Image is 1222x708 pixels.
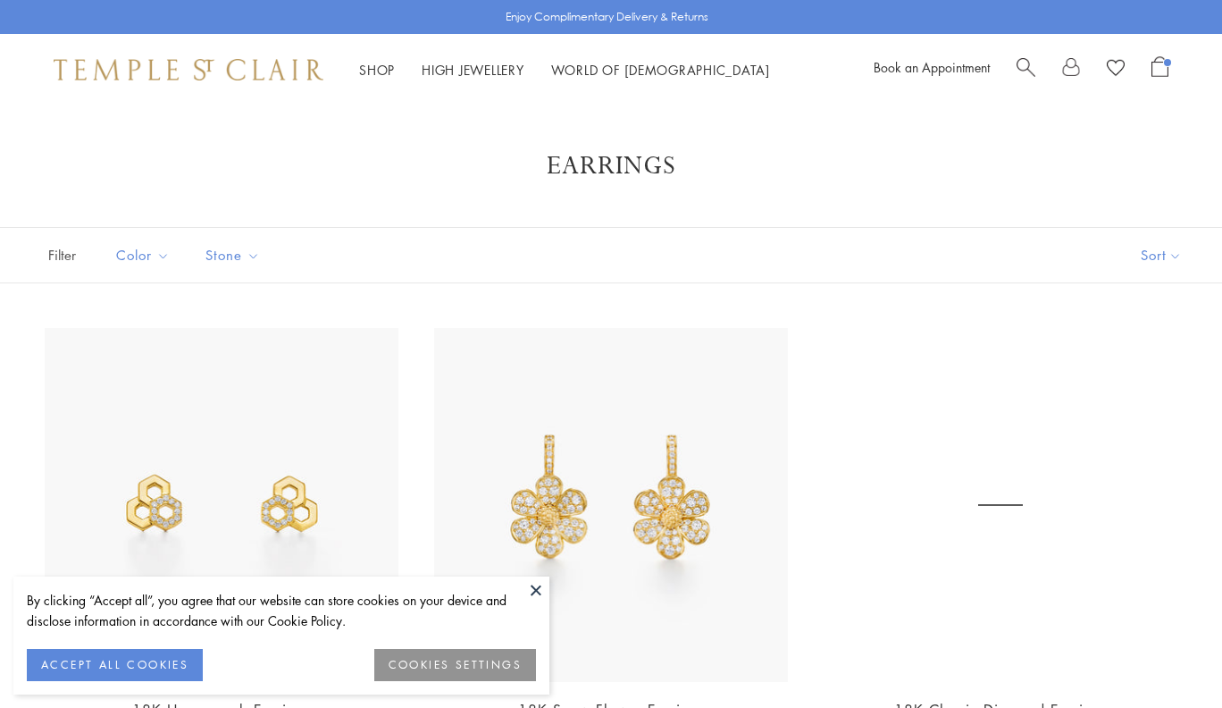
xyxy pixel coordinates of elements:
[874,58,990,76] a: Book an Appointment
[71,150,1151,182] h1: Earrings
[27,590,536,631] div: By clicking “Accept all”, you agree that our website can store cookies on your device and disclos...
[192,235,273,275] button: Stone
[551,61,770,79] a: World of [DEMOGRAPHIC_DATA]World of [DEMOGRAPHIC_DATA]
[45,328,398,682] img: 18K Honeycomb Earrings
[1017,56,1035,83] a: Search
[1107,56,1125,83] a: View Wishlist
[506,8,708,26] p: Enjoy Complimentary Delivery & Returns
[197,244,273,266] span: Stone
[54,59,323,80] img: Temple St. Clair
[103,235,183,275] button: Color
[422,61,524,79] a: High JewelleryHigh Jewellery
[359,61,395,79] a: ShopShop
[27,649,203,681] button: ACCEPT ALL COOKIES
[434,328,788,682] img: 18K Snow Flower Earrings
[1101,228,1222,282] button: Show sort by
[359,59,770,81] nav: Main navigation
[107,244,183,266] span: Color
[374,649,536,681] button: COOKIES SETTINGS
[824,328,1177,682] a: 18K Classic Diamond Earrings
[1151,56,1168,83] a: Open Shopping Bag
